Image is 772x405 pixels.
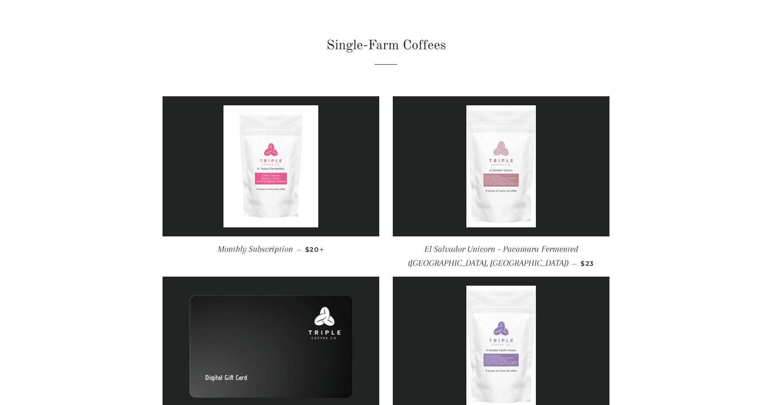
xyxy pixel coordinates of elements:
[581,259,594,268] span: $23
[223,105,319,227] img: Monthly Subscription
[572,259,577,268] span: —
[218,244,293,254] span: Monthly Subscription
[190,295,352,398] img: Gift Card-Gift Card-Triple Coffee Co.
[305,245,324,254] span: $20
[393,96,609,236] a: El Salvador Unicorn – Pacamara Fermented (Chalatenango, El Salvador)
[466,105,536,227] img: El Salvador Unicorn – Pacamara Fermented (Chalatenango, El Salvador)
[408,244,578,268] span: El Salvador Unicorn – Pacamara Fermented ([GEOGRAPHIC_DATA], [GEOGRAPHIC_DATA])
[393,236,609,277] a: El Salvador Unicorn – Pacamara Fermented ([GEOGRAPHIC_DATA], [GEOGRAPHIC_DATA]) — $23
[163,96,379,236] a: Monthly Subscription
[297,245,302,254] span: —
[163,236,379,262] a: Monthly Subscription — $20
